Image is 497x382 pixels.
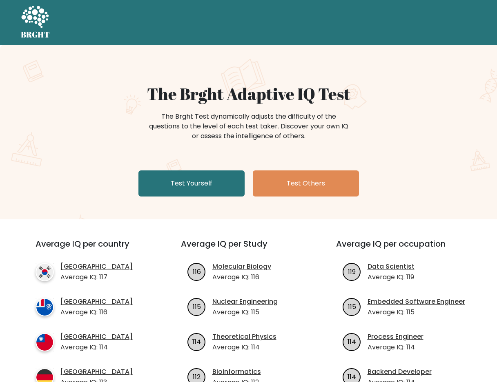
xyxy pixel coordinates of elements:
[212,367,261,377] a: Bioinformatics
[36,298,54,316] img: country
[368,307,465,317] p: Average IQ: 115
[368,297,465,307] a: Embedded Software Engineer
[368,342,423,352] p: Average IQ: 114
[253,170,359,197] a: Test Others
[60,332,133,342] a: [GEOGRAPHIC_DATA]
[36,263,54,281] img: country
[368,367,432,377] a: Backend Developer
[21,30,50,40] h5: BRGHT
[348,372,356,381] text: 114
[36,239,152,258] h3: Average IQ per country
[36,333,54,351] img: country
[212,297,278,307] a: Nuclear Engineering
[368,332,423,342] a: Process Engineer
[192,267,201,276] text: 116
[212,272,271,282] p: Average IQ: 116
[49,84,448,104] h1: The Brght Adaptive IQ Test
[193,372,201,381] text: 112
[138,170,245,197] a: Test Yourself
[60,307,133,317] p: Average IQ: 116
[181,239,316,258] h3: Average IQ per Study
[60,272,133,282] p: Average IQ: 117
[212,262,271,272] a: Molecular Biology
[368,272,415,282] p: Average IQ: 119
[336,239,472,258] h3: Average IQ per occupation
[368,262,415,272] a: Data Scientist
[60,367,133,377] a: [GEOGRAPHIC_DATA]
[192,302,201,311] text: 115
[348,337,356,346] text: 114
[60,342,133,352] p: Average IQ: 114
[60,297,133,307] a: [GEOGRAPHIC_DATA]
[60,262,133,272] a: [GEOGRAPHIC_DATA]
[212,342,276,352] p: Average IQ: 114
[21,3,50,42] a: BRGHT
[212,307,278,317] p: Average IQ: 115
[348,267,356,276] text: 119
[147,112,351,141] div: The Brght Test dynamically adjusts the difficulty of the questions to the level of each test take...
[348,302,356,311] text: 115
[212,332,276,342] a: Theoretical Physics
[192,337,201,346] text: 114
